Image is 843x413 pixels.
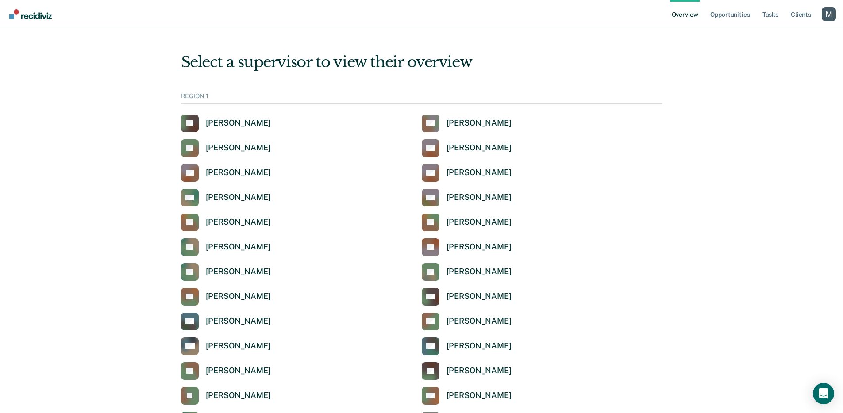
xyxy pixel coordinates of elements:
a: [PERSON_NAME] [181,362,271,380]
div: [PERSON_NAME] [447,316,512,326]
a: [PERSON_NAME] [181,288,271,306]
div: Open Intercom Messenger [813,383,834,404]
a: [PERSON_NAME] [181,139,271,157]
div: Select a supervisor to view their overview [181,53,662,71]
div: [PERSON_NAME] [447,341,512,351]
a: [PERSON_NAME] [181,238,271,256]
a: [PERSON_NAME] [181,313,271,330]
a: [PERSON_NAME] [422,139,512,157]
a: [PERSON_NAME] [422,387,512,405]
a: [PERSON_NAME] [181,189,271,206]
a: [PERSON_NAME] [181,214,271,231]
div: [PERSON_NAME] [206,217,271,227]
div: [PERSON_NAME] [447,366,512,376]
div: [PERSON_NAME] [206,390,271,401]
img: Recidiviz [9,9,52,19]
div: [PERSON_NAME] [206,242,271,252]
div: [PERSON_NAME] [447,168,512,178]
a: [PERSON_NAME] [181,164,271,182]
a: [PERSON_NAME] [422,238,512,256]
div: [PERSON_NAME] [447,242,512,252]
div: REGION 1 [181,92,662,104]
a: [PERSON_NAME] [422,288,512,306]
a: [PERSON_NAME] [422,115,512,132]
a: [PERSON_NAME] [422,214,512,231]
div: [PERSON_NAME] [206,316,271,326]
a: [PERSON_NAME] [181,337,271,355]
div: [PERSON_NAME] [206,291,271,302]
div: [PERSON_NAME] [447,217,512,227]
div: [PERSON_NAME] [447,291,512,302]
div: [PERSON_NAME] [206,192,271,203]
a: [PERSON_NAME] [422,362,512,380]
div: [PERSON_NAME] [206,143,271,153]
div: [PERSON_NAME] [206,168,271,178]
div: [PERSON_NAME] [206,118,271,128]
a: [PERSON_NAME] [181,387,271,405]
div: [PERSON_NAME] [447,192,512,203]
div: [PERSON_NAME] [206,366,271,376]
div: [PERSON_NAME] [447,390,512,401]
a: [PERSON_NAME] [422,189,512,206]
button: Profile dropdown button [822,7,836,21]
a: [PERSON_NAME] [422,337,512,355]
div: [PERSON_NAME] [206,341,271,351]
a: [PERSON_NAME] [181,263,271,281]
div: [PERSON_NAME] [447,118,512,128]
a: [PERSON_NAME] [422,313,512,330]
div: [PERSON_NAME] [447,267,512,277]
a: [PERSON_NAME] [181,115,271,132]
div: [PERSON_NAME] [206,267,271,277]
div: [PERSON_NAME] [447,143,512,153]
a: [PERSON_NAME] [422,164,512,182]
a: [PERSON_NAME] [422,263,512,281]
